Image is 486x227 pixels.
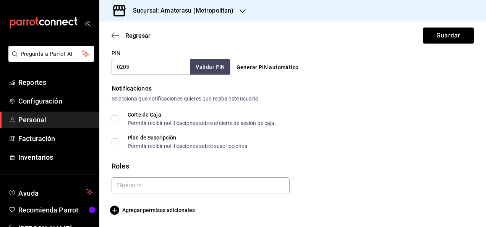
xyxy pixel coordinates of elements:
span: Configuración [18,96,93,106]
label: PIN [112,50,120,56]
input: Elige un rol [112,177,290,193]
span: Reportes [18,77,93,88]
span: Facturación [18,133,93,144]
span: Personal [18,115,93,125]
span: Recomienda Parrot [18,205,93,215]
div: Roles [112,161,474,171]
span: Inventarios [18,152,93,162]
div: Permitir recibir notificaciones sobre el cierre de sesión de caja. [128,120,276,126]
div: Selecciona que notificaciones quieres que reciba este usuario. [112,95,474,103]
button: Agregar permisos adicionales [112,206,195,215]
button: Pregunta a Parrot AI [8,46,94,62]
button: Validar PIN [190,59,230,75]
span: Ayuda [18,187,83,196]
div: Plan de Suscripción [128,135,249,140]
div: Corte de Caja [128,112,276,117]
div: Notificaciones [112,84,474,93]
button: Guardar [423,28,474,44]
span: Regresar [125,32,151,39]
button: open_drawer_menu [84,20,90,26]
input: 3 a 6 dígitos [112,59,190,75]
button: Generar PIN automático [233,60,302,75]
button: Regresar [112,32,151,39]
span: Pregunta a Parrot AI [21,50,82,58]
h3: Sucursal: Amaterasu (Metropolitan) [127,6,233,15]
a: Pregunta a Parrot AI [5,55,94,63]
div: Permitir recibir notificaciones sobre suscripciones. [128,143,249,149]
